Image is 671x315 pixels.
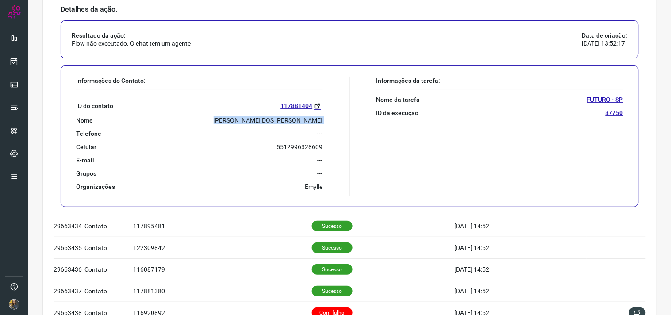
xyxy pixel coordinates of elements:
img: 7a73bbd33957484e769acd1c40d0590e.JPG [9,299,19,310]
p: Sucesso [312,242,353,253]
td: [DATE] 14:52 [455,215,587,237]
td: Contato [84,237,133,258]
p: --- [318,156,323,164]
td: 122309842 [133,237,312,258]
td: Contato [84,258,133,280]
p: Informações da tarefa: [376,77,624,85]
td: [DATE] 14:52 [455,258,587,280]
p: FUTURO - SP [587,96,623,104]
td: 29663434 [54,215,84,237]
p: Nome [76,116,93,124]
p: ID da execução [376,109,419,117]
p: Telefone [76,130,101,138]
td: [DATE] 14:52 [455,237,587,258]
p: [PERSON_NAME] DOS [PERSON_NAME] [214,116,323,124]
p: 87750 [606,109,623,117]
p: Informações do Contato: [76,77,323,85]
td: 117881380 [133,280,312,302]
p: Sucesso [312,286,353,296]
td: Contato [84,215,133,237]
td: 29663435 [54,237,84,258]
p: Grupos [76,169,96,177]
p: Nome da tarefa [376,96,420,104]
p: Resultado da ação: [72,31,191,39]
p: [DATE] 13:52:17 [582,39,628,47]
p: ID do contato [76,102,113,110]
td: [DATE] 14:52 [455,280,587,302]
p: Celular [76,143,96,151]
td: Contato [84,280,133,302]
p: Flow não executado. O chat tem um agente [72,39,191,47]
p: 5512996328609 [277,143,323,151]
p: --- [318,130,323,138]
p: E-mail [76,156,94,164]
td: 117895481 [133,215,312,237]
p: Detalhes da ação: [61,5,639,13]
img: Logo [8,5,21,19]
p: Sucesso [312,221,353,231]
p: --- [318,169,323,177]
a: 117881404 [281,101,323,111]
p: Data de criação: [582,31,628,39]
td: 29663436 [54,258,84,280]
td: 116087179 [133,258,312,280]
td: 29663437 [54,280,84,302]
p: Sucesso [312,264,353,275]
p: Emylle [305,183,323,191]
p: Organizações [76,183,115,191]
